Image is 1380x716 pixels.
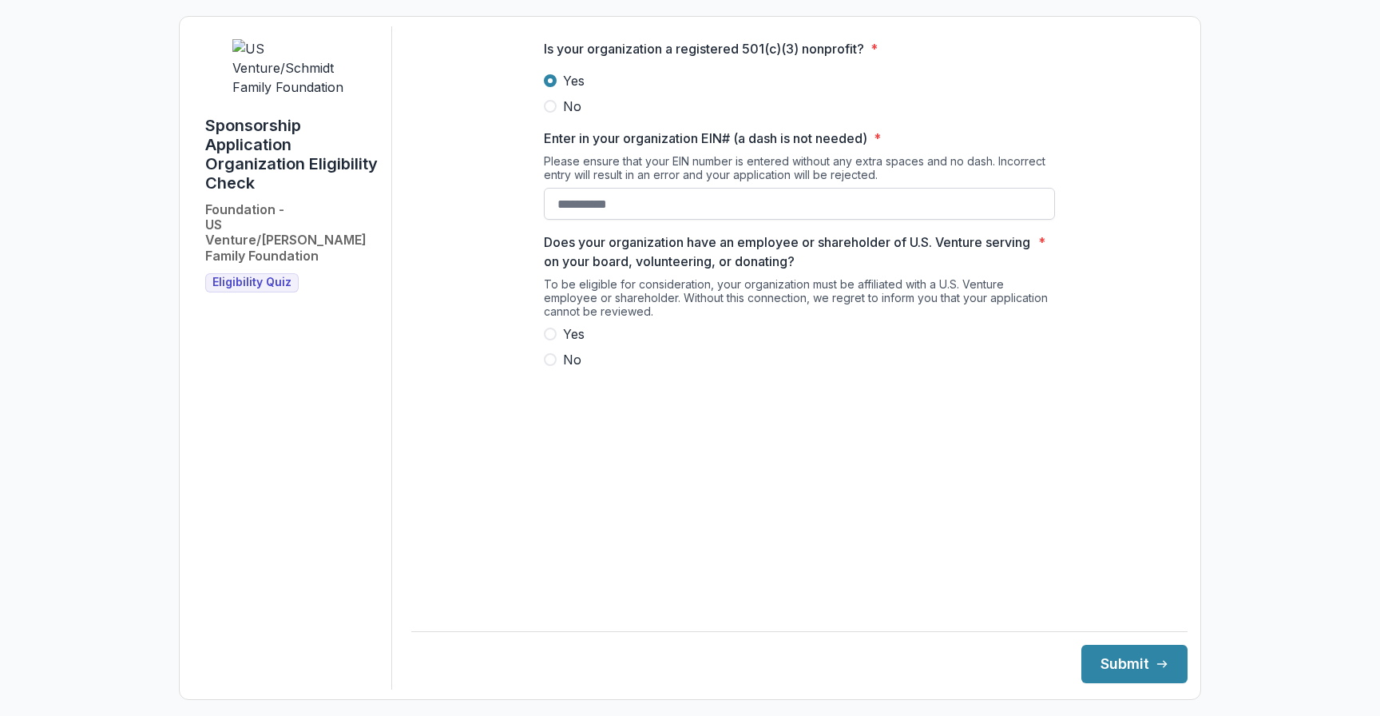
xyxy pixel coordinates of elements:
div: Please ensure that your EIN number is entered without any extra spaces and no dash. Incorrect ent... [544,154,1055,188]
p: Is your organization a registered 501(c)(3) nonprofit? [544,39,864,58]
p: Does your organization have an employee or shareholder of U.S. Venture serving on your board, vol... [544,233,1032,271]
span: Yes [563,324,585,344]
h2: Foundation - US Venture/[PERSON_NAME] Family Foundation [205,202,379,264]
span: Eligibility Quiz [212,276,291,289]
span: No [563,350,581,369]
img: US Venture/Schmidt Family Foundation [232,39,352,97]
div: To be eligible for consideration, your organization must be affiliated with a U.S. Venture employ... [544,277,1055,324]
span: Yes [563,71,585,90]
span: No [563,97,581,116]
h1: Sponsorship Application Organization Eligibility Check [205,116,379,193]
p: Enter in your organization EIN# (a dash is not needed) [544,129,867,148]
button: Submit [1081,645,1188,683]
